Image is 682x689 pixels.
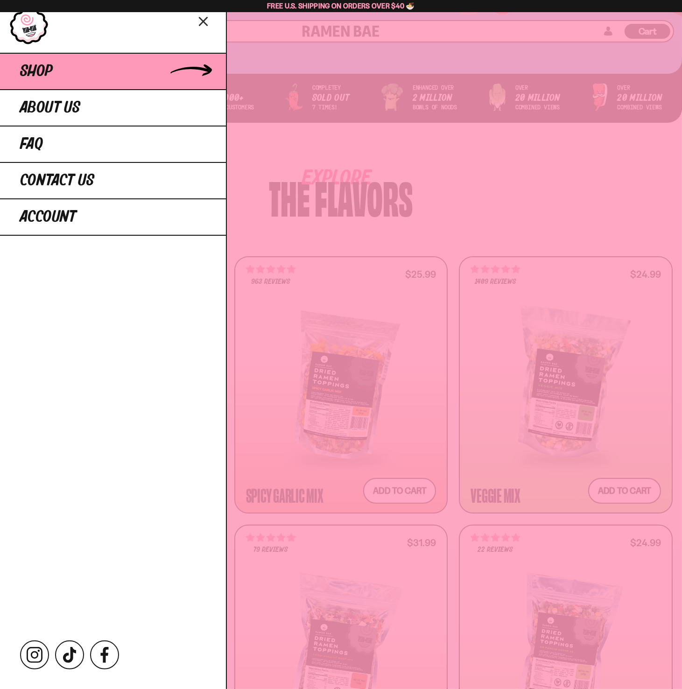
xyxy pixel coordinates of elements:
[20,63,53,80] span: Shop
[20,209,76,225] span: Account
[20,99,80,116] span: About Us
[267,1,415,10] span: Free U.S. Shipping on Orders over $40 🍜
[20,136,43,153] span: FAQ
[196,13,212,29] button: Close menu
[20,172,94,189] span: Contact Us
